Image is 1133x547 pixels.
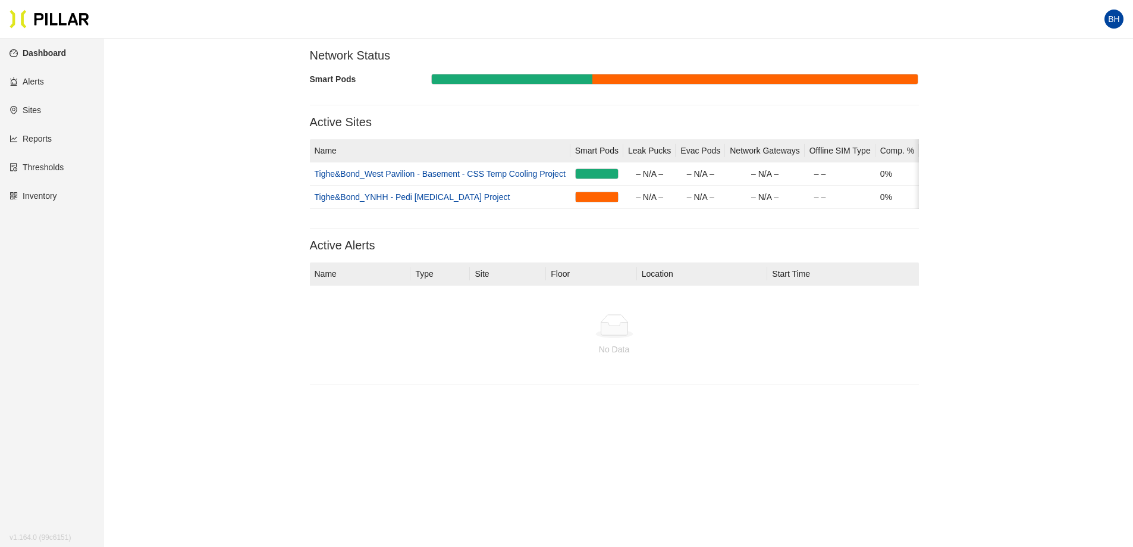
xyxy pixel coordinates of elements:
th: Network Gateways [725,139,804,162]
div: – N/A – [730,167,799,180]
th: Floor [546,262,637,286]
div: No Data [319,343,909,356]
h3: Active Sites [310,115,919,130]
a: qrcodeInventory [10,191,57,201]
a: alertAlerts [10,77,44,86]
td: 0% [875,162,919,186]
div: Smart Pods [310,73,432,86]
div: – N/A – [628,167,671,180]
span: BH [1108,10,1119,29]
a: exceptionThresholds [10,162,64,172]
a: Tighe&Bond_West Pavilion - Basement - CSS Temp Cooling Project [315,169,566,179]
th: Name [310,139,570,162]
div: – N/A – [730,190,799,204]
th: Start Time [767,262,918,286]
img: Pillar Technologies [10,10,89,29]
h3: Active Alerts [310,238,919,253]
a: environmentSites [10,105,41,115]
td: 0% [875,186,919,209]
div: – N/A – [680,190,720,204]
div: – N/A – [680,167,720,180]
div: – – [814,190,871,204]
a: line-chartReports [10,134,52,143]
th: Name [310,262,411,286]
th: Offline SIM Type [805,139,875,162]
h3: Network Status [310,48,919,63]
div: – – [814,167,871,180]
th: Leak Pucks [623,139,676,162]
th: Type [410,262,470,286]
th: Site [470,262,546,286]
a: Tighe&Bond_YNHH - Pedi [MEDICAL_DATA] Project [315,192,510,202]
div: – N/A – [628,190,671,204]
th: Comp. % [875,139,919,162]
th: Location [637,262,768,286]
th: Evac Pods [676,139,725,162]
a: dashboardDashboard [10,48,66,58]
th: Smart Pods [570,139,623,162]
